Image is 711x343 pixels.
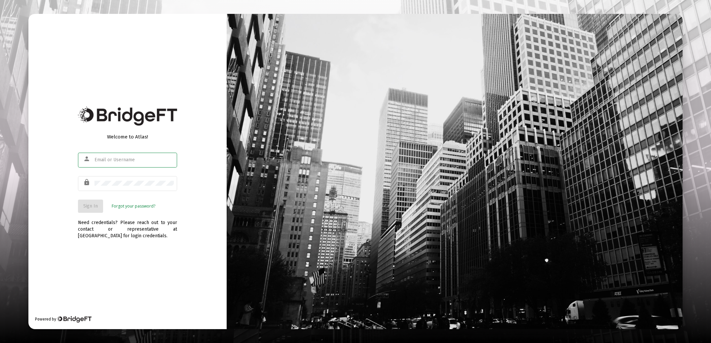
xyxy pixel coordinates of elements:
[78,107,177,126] img: Bridge Financial Technology Logo
[78,200,103,213] button: Sign In
[83,203,98,209] span: Sign In
[83,178,91,186] mat-icon: lock
[78,133,177,140] div: Welcome to Atlas!
[112,203,155,210] a: Forgot your password?
[94,157,174,163] input: Email or Username
[78,213,177,239] div: Need credentials? Please reach out to your contact or representative at [GEOGRAPHIC_DATA] for log...
[57,316,92,323] img: Bridge Financial Technology Logo
[83,155,91,163] mat-icon: person
[35,316,92,323] div: Powered by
